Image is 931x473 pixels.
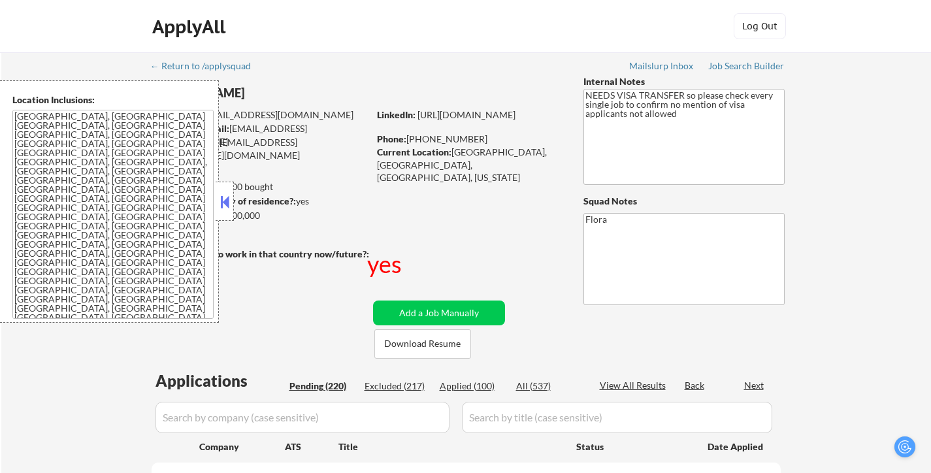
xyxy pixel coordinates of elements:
[685,379,706,392] div: Back
[150,61,263,71] div: ← Return to /applysquad
[377,146,451,157] strong: Current Location:
[600,379,670,392] div: View All Results
[417,109,515,120] a: [URL][DOMAIN_NAME]
[289,380,355,393] div: Pending (220)
[199,440,285,453] div: Company
[285,440,338,453] div: ATS
[373,301,505,325] button: Add a Job Manually
[734,13,786,39] button: Log Out
[338,440,564,453] div: Title
[152,122,368,148] div: [EMAIL_ADDRESS][DOMAIN_NAME]
[12,93,214,106] div: Location Inclusions:
[629,61,694,74] a: Mailslurp Inbox
[152,16,229,38] div: ApplyAll
[374,329,471,359] button: Download Resume
[152,136,368,161] div: [EMAIL_ADDRESS][PERSON_NAME][DOMAIN_NAME]
[152,85,420,101] div: [PERSON_NAME]
[583,195,785,208] div: Squad Notes
[151,180,368,193] div: 100 sent / 200 bought
[576,434,689,458] div: Status
[377,133,562,146] div: [PHONE_NUMBER]
[151,195,365,208] div: yes
[155,402,449,433] input: Search by company (case sensitive)
[377,133,406,144] strong: Phone:
[151,209,368,222] div: $200,000
[155,373,285,389] div: Applications
[377,146,562,184] div: [GEOGRAPHIC_DATA], [GEOGRAPHIC_DATA], [GEOGRAPHIC_DATA], [US_STATE]
[365,380,430,393] div: Excluded (217)
[152,108,368,122] div: [EMAIL_ADDRESS][DOMAIN_NAME]
[462,402,772,433] input: Search by title (case sensitive)
[516,380,581,393] div: All (537)
[744,379,765,392] div: Next
[440,380,505,393] div: Applied (100)
[629,61,694,71] div: Mailslurp Inbox
[708,440,765,453] div: Date Applied
[377,109,416,120] strong: LinkedIn:
[150,61,263,74] a: ← Return to /applysquad
[708,61,785,71] div: Job Search Builder
[708,61,785,74] a: Job Search Builder
[583,75,785,88] div: Internal Notes
[152,248,369,259] strong: Will need Visa to work in that country now/future?:
[367,248,404,280] div: yes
